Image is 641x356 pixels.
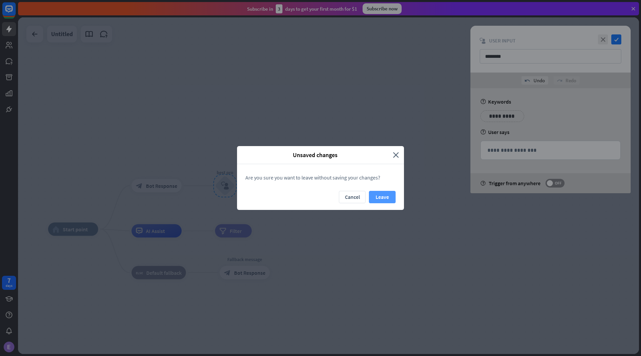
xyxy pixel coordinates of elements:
[242,151,388,159] span: Unsaved changes
[245,174,380,181] span: Are you sure you want to leave without saving your changes?
[369,191,396,203] button: Leave
[5,3,25,23] button: Open LiveChat chat widget
[393,151,399,159] i: close
[339,191,366,203] button: Cancel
